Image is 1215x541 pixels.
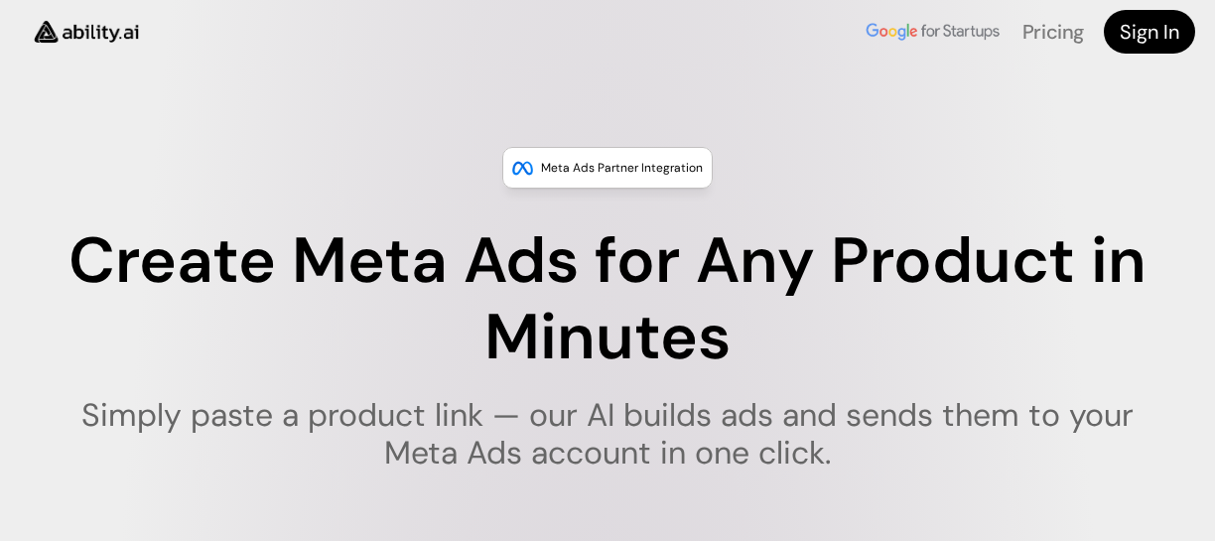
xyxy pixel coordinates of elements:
a: Sign In [1104,10,1195,54]
h1: Simply paste a product link — our AI builds ads and sends them to your Meta Ads account in one cl... [63,396,1152,473]
a: Pricing [1022,19,1084,45]
h4: Sign In [1120,18,1179,46]
h1: Create Meta Ads for Any Product in Minutes [63,223,1152,376]
p: Meta Ads Partner Integration [541,158,703,178]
